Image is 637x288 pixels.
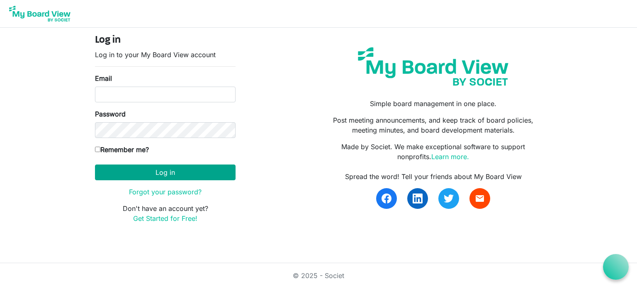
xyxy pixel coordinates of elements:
p: Post meeting announcements, and keep track of board policies, meeting minutes, and board developm... [325,115,542,135]
input: Remember me? [95,147,100,152]
a: email [469,188,490,209]
div: Spread the word! Tell your friends about My Board View [325,172,542,182]
p: Made by Societ. We make exceptional software to support nonprofits. [325,142,542,162]
button: Log in [95,165,236,180]
img: linkedin.svg [413,194,423,203]
h4: Log in [95,34,236,46]
label: Password [95,109,126,119]
img: My Board View Logo [7,3,73,24]
a: © 2025 - Societ [293,271,344,280]
img: facebook.svg [382,194,391,203]
a: Forgot your password? [129,188,202,196]
p: Don't have an account yet? [95,203,236,223]
p: Log in to your My Board View account [95,50,236,60]
a: Get Started for Free! [133,214,197,223]
span: email [475,194,485,203]
img: twitter.svg [444,194,454,203]
p: Simple board management in one place. [325,99,542,109]
label: Remember me? [95,145,149,155]
label: Email [95,73,112,83]
a: Learn more. [431,152,469,161]
img: my-board-view-societ.svg [352,41,515,92]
